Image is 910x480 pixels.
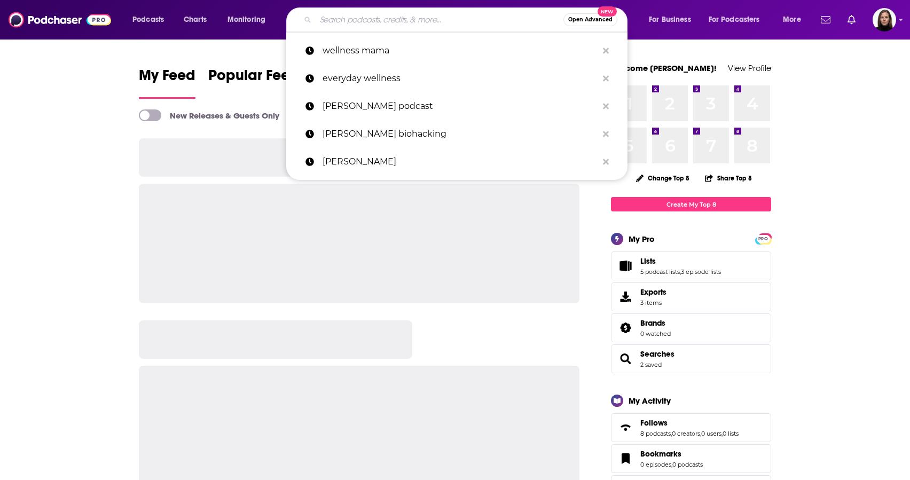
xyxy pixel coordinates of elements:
a: 0 lists [723,430,739,437]
span: 3 items [640,299,666,306]
a: Show notifications dropdown [843,11,860,29]
img: Podchaser - Follow, Share and Rate Podcasts [9,10,111,30]
span: Exports [640,287,666,297]
a: New Releases & Guests Only [139,109,279,121]
span: Follows [640,418,668,428]
a: [PERSON_NAME] [286,148,627,176]
a: 0 podcasts [672,461,703,468]
a: 0 episodes [640,461,671,468]
a: Follows [615,420,636,435]
span: Searches [611,344,771,373]
button: Show profile menu [873,8,896,32]
a: 3 episode lists [681,268,721,276]
button: open menu [702,11,775,28]
p: wellness mama [323,37,598,65]
div: Search podcasts, credits, & more... [296,7,638,32]
span: , [671,430,672,437]
button: open menu [775,11,814,28]
a: Lists [615,258,636,273]
p: gemma hanley podcast [323,92,598,120]
button: Share Top 8 [704,168,752,188]
a: Popular Feed [208,66,299,99]
a: Brands [615,320,636,335]
span: For Business [649,12,691,27]
a: 2 saved [640,361,662,368]
a: Searches [640,349,674,359]
img: User Profile [873,8,896,32]
span: , [680,268,681,276]
a: Charts [177,11,213,28]
div: My Pro [629,234,655,244]
span: For Podcasters [709,12,760,27]
span: Exports [615,289,636,304]
input: Search podcasts, credits, & more... [316,11,563,28]
button: Change Top 8 [630,171,696,185]
a: Lists [640,256,721,266]
a: Exports [611,282,771,311]
p: melanie avalon biohacking [323,120,598,148]
a: 5 podcast lists [640,268,680,276]
span: Follows [611,413,771,442]
a: 0 watched [640,330,671,337]
a: everyday wellness [286,65,627,92]
a: Follows [640,418,739,428]
span: Popular Feed [208,66,299,91]
span: Podcasts [132,12,164,27]
a: My Feed [139,66,195,99]
a: Show notifications dropdown [817,11,835,29]
button: open menu [220,11,279,28]
a: View Profile [728,63,771,73]
span: Brands [640,318,665,328]
span: Brands [611,313,771,342]
span: , [721,430,723,437]
span: More [783,12,801,27]
a: Welcome [PERSON_NAME]! [611,63,717,73]
span: Monitoring [227,12,265,27]
span: Logged in as BevCat3 [873,8,896,32]
div: My Activity [629,396,671,406]
span: New [598,6,617,17]
a: [PERSON_NAME] podcast [286,92,627,120]
p: sophie shepherd [323,148,598,176]
button: open menu [641,11,704,28]
span: My Feed [139,66,195,91]
a: [PERSON_NAME] biohacking [286,120,627,148]
a: Bookmarks [640,449,703,459]
a: 0 creators [672,430,700,437]
span: , [671,461,672,468]
span: Charts [184,12,207,27]
a: PRO [757,234,770,242]
span: Open Advanced [568,17,613,22]
a: 0 users [701,430,721,437]
a: Brands [640,318,671,328]
a: Bookmarks [615,451,636,466]
span: Bookmarks [611,444,771,473]
a: Create My Top 8 [611,197,771,211]
span: Lists [640,256,656,266]
a: Searches [615,351,636,366]
span: Lists [611,251,771,280]
span: , [700,430,701,437]
button: open menu [125,11,178,28]
button: Open AdvancedNew [563,13,617,26]
a: 8 podcasts [640,430,671,437]
a: wellness mama [286,37,627,65]
p: everyday wellness [323,65,598,92]
span: Bookmarks [640,449,681,459]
